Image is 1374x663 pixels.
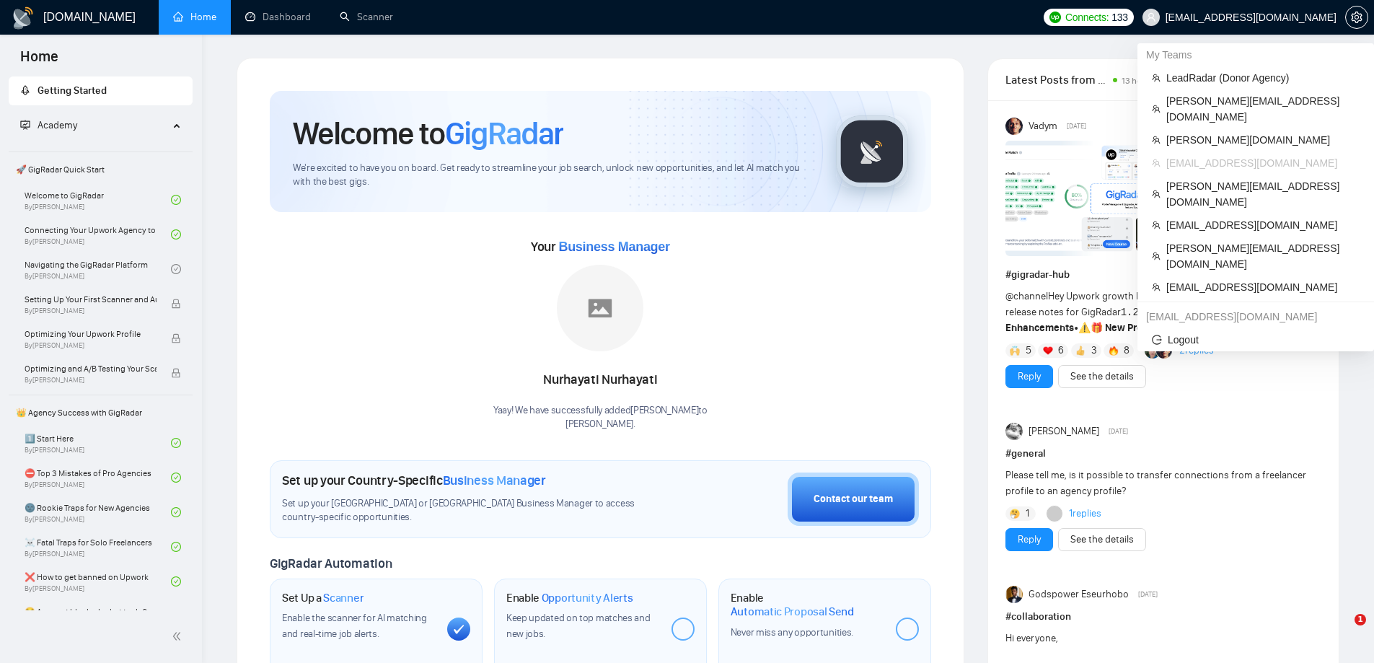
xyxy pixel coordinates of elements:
[20,85,30,95] span: rocket
[25,566,171,597] a: ❌ How to get banned on UpworkBy[PERSON_NAME]
[1345,6,1368,29] button: setting
[1018,532,1041,548] a: Reply
[1138,588,1158,601] span: [DATE]
[788,473,919,526] button: Contact our team
[558,240,669,254] span: Business Manager
[1146,12,1156,22] span: user
[25,600,171,632] a: 😭 Account blocked: what to do?
[1152,136,1161,144] span: team
[10,398,191,427] span: 👑 Agency Success with GigRadar
[25,496,171,528] a: 🌚 Rookie Traps for New AgenciesBy[PERSON_NAME]
[25,427,171,459] a: 1️⃣ Start HereBy[PERSON_NAME]
[1078,322,1091,334] span: ⚠️
[1346,12,1368,23] span: setting
[1005,267,1321,283] h1: # gigradar-hub
[1029,587,1129,602] span: Godspower Eseurhobo
[1005,71,1109,89] span: Latest Posts from the GigRadar Community
[20,120,30,130] span: fund-projection-screen
[172,629,186,644] span: double-left
[731,626,853,638] span: Never miss any opportunities.
[171,333,181,343] span: lock
[1005,141,1179,256] img: F09AC4U7ATU-image.png
[1005,290,1048,302] span: @channel
[1058,343,1064,358] span: 6
[1166,132,1360,148] span: [PERSON_NAME][DOMAIN_NAME]
[340,11,393,23] a: searchScanner
[1152,159,1161,167] span: team
[1029,423,1099,439] span: [PERSON_NAME]
[1010,346,1020,356] img: 🙌
[542,591,633,605] span: Opportunity Alerts
[1152,283,1161,291] span: team
[25,307,157,315] span: By [PERSON_NAME]
[506,612,651,640] span: Keep updated on top matches and new jobs.
[1005,118,1023,135] img: Vadym
[1137,43,1374,66] div: My Teams
[1058,528,1146,551] button: See the details
[1166,279,1360,295] span: [EMAIL_ADDRESS][DOMAIN_NAME]
[1105,322,1227,334] strong: New Profile Match feature:
[171,195,181,205] span: check-circle
[25,531,171,563] a: ☠️ Fatal Traps for Solo FreelancersBy[PERSON_NAME]
[1005,609,1321,625] h1: # collaboration
[1005,423,1023,440] img: Pavel
[1345,12,1368,23] a: setting
[25,253,171,285] a: Navigating the GigRadar PlatformBy[PERSON_NAME]
[1018,369,1041,385] a: Reply
[1075,346,1085,356] img: 👍
[1122,76,1170,86] span: 13 hours ago
[171,438,181,448] span: check-circle
[1166,155,1360,171] span: [EMAIL_ADDRESS][DOMAIN_NAME]
[9,76,193,105] li: Getting Started
[25,292,157,307] span: Setting Up Your First Scanner and Auto-Bidder
[1005,469,1306,497] span: Please tell me, is it possible to transfer connections from a freelancer profile to an agency pro...
[1005,446,1321,462] h1: # general
[1109,425,1128,438] span: [DATE]
[282,473,546,488] h1: Set up your Country-Specific
[1065,9,1109,25] span: Connects:
[531,239,670,255] span: Your
[1005,586,1023,603] img: Godspower Eseurhobo
[1355,614,1366,625] span: 1
[293,162,813,189] span: We're excited to have you on board. Get ready to streamline your job search, unlock new opportuni...
[282,591,364,605] h1: Set Up a
[1005,528,1053,551] button: Reply
[1325,614,1360,649] iframe: Intercom live chat
[293,114,563,153] h1: Welcome to
[506,591,633,605] h1: Enable
[731,605,854,619] span: Automatic Proposal Send
[10,155,191,184] span: 🚀 GigRadar Quick Start
[25,184,171,216] a: Welcome to GigRadarBy[PERSON_NAME]
[282,497,664,524] span: Set up your [GEOGRAPHIC_DATA] or [GEOGRAPHIC_DATA] Business Manager to access country-specific op...
[323,591,364,605] span: Scanner
[1152,190,1161,198] span: team
[493,418,708,431] p: [PERSON_NAME] .
[1152,332,1360,348] span: Logout
[445,114,563,153] span: GigRadar
[173,11,216,23] a: homeHome
[171,299,181,309] span: lock
[1166,217,1360,233] span: [EMAIL_ADDRESS][DOMAIN_NAME]
[1137,305,1374,328] div: dima.mirov@gigradar.io
[1026,343,1031,358] span: 5
[1166,240,1360,272] span: [PERSON_NAME][EMAIL_ADDRESS][DOMAIN_NAME]
[25,462,171,493] a: ⛔ Top 3 Mistakes of Pro AgenciesBy[PERSON_NAME]
[1124,343,1129,358] span: 8
[1029,118,1057,134] span: Vadym
[1049,12,1061,23] img: upwork-logo.png
[171,507,181,517] span: check-circle
[814,491,893,507] div: Contact our team
[25,219,171,250] a: Connecting Your Upwork Agency to GigRadarBy[PERSON_NAME]
[245,11,311,23] a: dashboardDashboard
[1152,252,1161,260] span: team
[1152,105,1161,113] span: team
[1091,322,1103,334] span: 🎁
[1070,369,1134,385] a: See the details
[1091,343,1097,358] span: 3
[1067,120,1086,133] span: [DATE]
[1070,532,1134,548] a: See the details
[1026,506,1029,521] span: 1
[9,46,70,76] span: Home
[25,376,157,385] span: By [PERSON_NAME]
[12,6,35,30] img: logo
